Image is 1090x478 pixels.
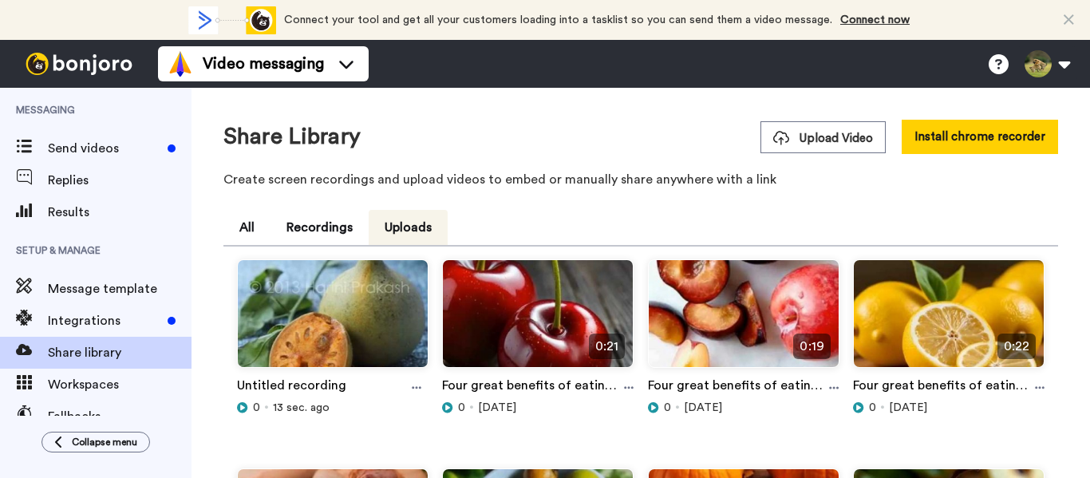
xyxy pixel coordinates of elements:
[237,400,428,416] div: 13 sec. ago
[223,210,271,245] button: All
[284,14,832,26] span: Connect your tool and get all your customers loading into a tasklist so you can send them a video...
[168,51,193,77] img: vm-color.svg
[237,376,346,400] a: Untitled recording
[853,400,1045,416] div: [DATE]
[271,210,369,245] button: Recordings
[773,130,873,147] span: Upload Video
[589,334,625,359] span: 0:21
[48,171,192,190] span: Replies
[48,407,192,426] span: Fallbacks
[648,400,839,416] div: [DATE]
[238,260,428,381] img: 948c68ad-76c6-4f16-adb7-01dfb67110a8_thumbnail_source_1755315362.jpg
[41,432,150,452] button: Collapse menu
[853,376,1035,400] a: Four great benefits of eating lemon #lemon #explore #facts #shorts #viral
[664,400,671,416] span: 0
[902,120,1058,154] button: Install chrome recorder
[369,210,448,245] button: Uploads
[223,124,361,149] h1: Share Library
[442,376,624,400] a: Four great benefits of eating cherries #cherry #explore #facts #shorts #viral
[48,375,192,394] span: Workspaces
[203,53,324,75] span: Video messaging
[649,260,839,381] img: 26188e2e-b569-4f8d-9c83-47ae0e0d4ba0_thumbnail_source_1755140478.jpg
[648,376,829,400] a: Four great benefits of eating plum #plum #explore #facts #shorts #viral
[19,53,139,75] img: bj-logo-header-white.svg
[869,400,876,416] span: 0
[458,400,465,416] span: 0
[840,14,910,26] a: Connect now
[793,334,830,359] span: 0:19
[48,279,192,298] span: Message template
[48,343,192,362] span: Share library
[997,334,1036,359] span: 0:22
[48,203,192,222] span: Results
[760,121,886,153] button: Upload Video
[48,139,161,158] span: Send videos
[443,260,633,381] img: a0ddbdaf-a1a1-4158-9676-af30edb2affc_thumbnail_source_1755227397.jpg
[48,311,161,330] span: Integrations
[72,436,137,448] span: Collapse menu
[854,260,1044,381] img: 9dfc54ff-bcad-42c0-8095-683c52623ac2_thumbnail_source_1755057426.jpg
[223,170,1058,189] p: Create screen recordings and upload videos to embed or manually share anywhere with a link
[253,400,260,416] span: 0
[442,400,634,416] div: [DATE]
[188,6,276,34] div: animation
